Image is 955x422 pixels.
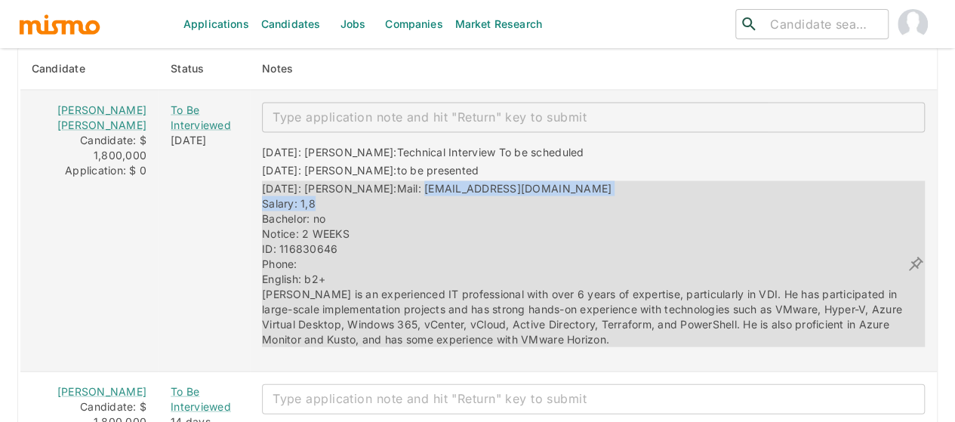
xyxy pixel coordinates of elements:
[57,103,146,131] a: [PERSON_NAME] [PERSON_NAME]
[171,384,238,414] a: To Be Interviewed
[397,146,584,159] span: Technical Interview To be scheduled
[764,14,882,35] input: Candidate search
[262,182,905,346] span: Mail: [EMAIL_ADDRESS][DOMAIN_NAME] Salary: 1,8 Bachelor: no Notice: 2 WEEKS ID: 116830646 Phone: ...
[32,163,146,178] div: Application: $ 0
[20,48,159,91] th: Candidate
[262,163,479,181] div: [DATE]: [PERSON_NAME]:
[159,48,250,91] th: Status
[397,164,479,177] span: to be presented
[171,103,238,133] a: To Be Interviewed
[250,48,937,91] th: Notes
[262,145,584,163] div: [DATE]: [PERSON_NAME]:
[171,133,238,148] div: [DATE]
[898,9,928,39] img: Maia Reyes
[32,133,146,163] div: Candidate: $ 1,800,000
[262,181,907,347] div: [DATE]: [PERSON_NAME]:
[18,13,101,35] img: logo
[57,385,146,398] a: [PERSON_NAME]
